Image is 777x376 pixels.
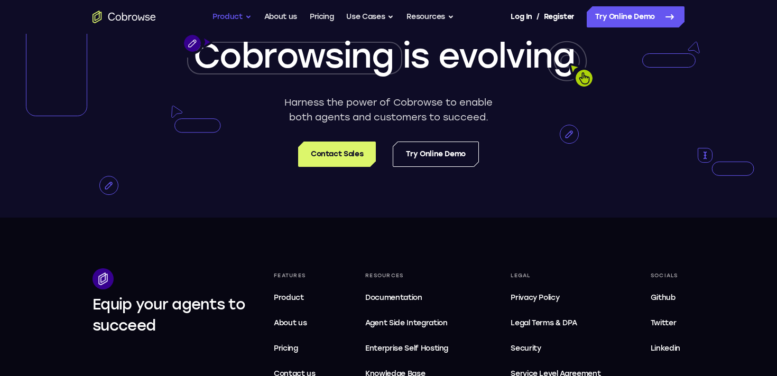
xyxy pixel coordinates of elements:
a: Contact Sales [298,142,376,167]
a: Linkedin [646,338,684,359]
a: Github [646,287,684,308]
a: Documentation [361,287,465,308]
a: Security [506,338,605,359]
a: Product [270,287,320,308]
a: Try Online Demo [587,6,684,27]
span: Legal Terms & DPA [511,318,577,327]
span: Pricing [274,344,298,353]
p: Harness the power of Cobrowse to enable both agents and customers to succeed. [281,95,497,125]
a: Enterprise Self Hosting [361,338,465,359]
span: Twitter [651,318,677,327]
span: Github [651,293,676,302]
div: Resources [361,268,465,283]
span: Cobrowsing [193,35,393,76]
span: About us [274,318,307,327]
span: Security [511,344,541,353]
span: evolving [438,35,575,76]
span: Linkedin [651,344,680,353]
a: Pricing [310,6,334,27]
div: Socials [646,268,684,283]
a: About us [270,313,320,334]
a: About us [264,6,297,27]
a: Pricing [270,338,320,359]
span: Product [274,293,304,302]
span: Privacy Policy [511,293,559,302]
div: Features [270,268,320,283]
a: Twitter [646,313,684,334]
a: Go to the home page [92,11,156,23]
span: Documentation [365,293,422,302]
button: Use Cases [346,6,394,27]
span: Equip your agents to succeed [92,295,245,334]
a: Privacy Policy [506,287,605,308]
span: Agent Side Integration [365,317,461,330]
a: Register [544,6,575,27]
button: Resources [406,6,454,27]
span: Enterprise Self Hosting [365,342,461,355]
a: Agent Side Integration [361,313,465,334]
a: Legal Terms & DPA [506,313,605,334]
a: Try Online Demo [393,142,479,167]
span: / [536,11,540,23]
a: Log In [511,6,532,27]
button: Product [212,6,252,27]
div: Legal [506,268,605,283]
